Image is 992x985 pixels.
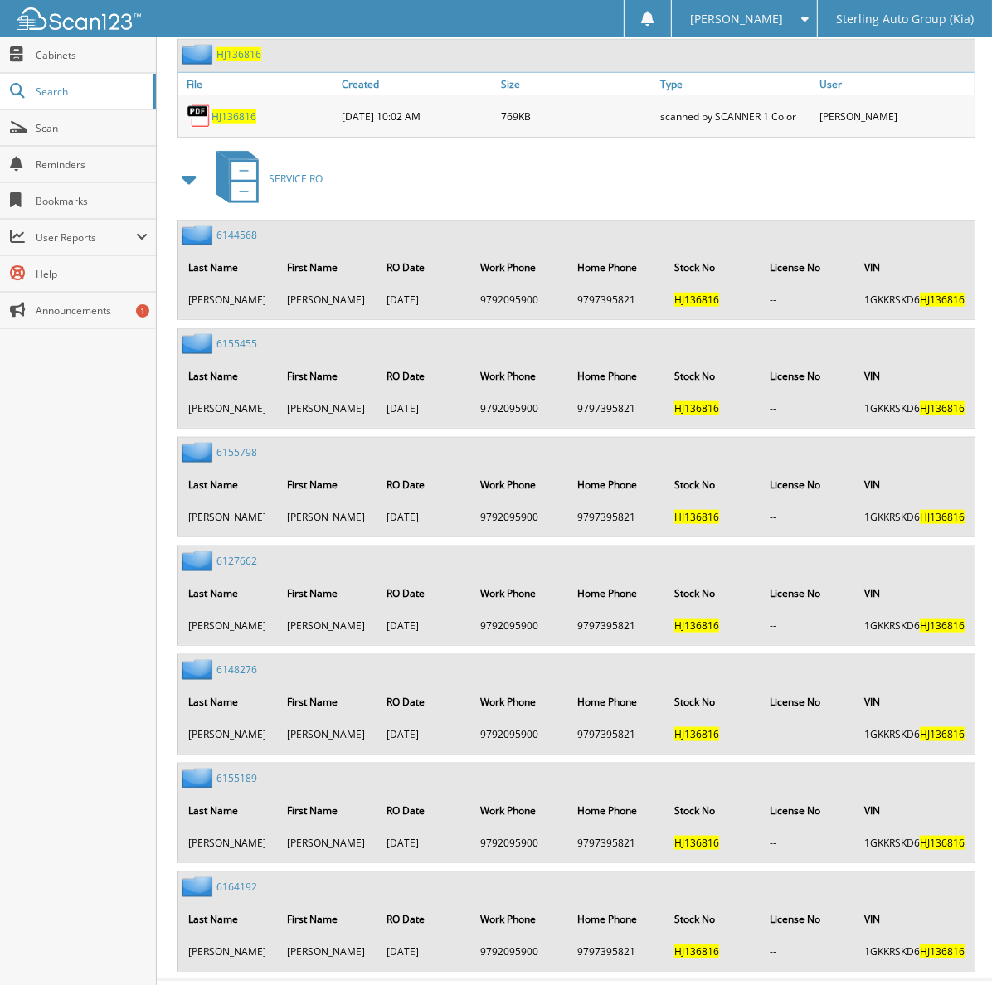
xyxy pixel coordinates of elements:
th: First Name [279,793,376,827]
th: Stock No [666,359,760,393]
a: File [178,73,338,95]
td: [PERSON_NAME] [279,721,376,748]
th: Work Phone [472,576,567,610]
th: Home Phone [569,685,664,719]
a: SERVICE RO [207,146,323,211]
span: HJ136816 [920,510,965,524]
td: 9792095900 [472,612,567,639]
td: 1GKKRSKD6 [856,612,973,639]
th: First Name [279,902,376,936]
td: 9797395821 [569,395,664,422]
span: HJ136816 [920,619,965,633]
span: SERVICE RO [269,172,323,186]
th: First Name [279,468,376,502]
span: HJ136816 [674,944,719,958]
td: 1GKKRSKD6 [856,829,973,856]
th: Last Name [180,468,277,502]
th: Last Name [180,359,277,393]
a: User [815,73,975,95]
a: 6155798 [216,445,257,459]
span: User Reports [36,230,136,245]
img: scan123-logo-white.svg [17,7,141,30]
td: -- [761,829,854,856]
td: 9792095900 [472,395,567,422]
td: 9792095900 [472,503,567,531]
td: [PERSON_NAME] [279,938,376,965]
div: scanned by SCANNER 1 Color [656,99,815,133]
td: [PERSON_NAME] [180,721,277,748]
img: folder2.png [182,225,216,245]
th: RO Date [378,685,471,719]
td: [PERSON_NAME] [180,938,277,965]
th: Home Phone [569,793,664,827]
th: Home Phone [569,468,664,502]
th: RO Date [378,793,471,827]
span: HJ136816 [674,727,719,741]
td: [PERSON_NAME] [180,395,277,422]
td: [PERSON_NAME] [279,829,376,856]
th: First Name [279,359,376,393]
th: Last Name [180,576,277,610]
td: [DATE] [378,938,471,965]
a: 6155455 [216,337,257,351]
span: HJ136816 [674,836,719,850]
a: 6148276 [216,662,257,677]
td: 1GKKRSKD6 [856,503,973,531]
img: PDF.png [187,104,212,129]
th: First Name [279,576,376,610]
span: HJ136816 [674,619,719,633]
span: HJ136816 [216,47,261,61]
a: 6155189 [216,771,257,785]
span: Help [36,267,148,281]
span: Search [36,85,145,99]
a: 6164192 [216,880,257,894]
span: HJ136816 [920,727,965,741]
td: [DATE] [378,721,471,748]
th: Stock No [666,250,760,284]
th: RO Date [378,359,471,393]
td: [PERSON_NAME] [279,612,376,639]
th: Last Name [180,685,277,719]
td: -- [761,721,854,748]
th: RO Date [378,468,471,502]
td: [PERSON_NAME] [279,503,376,531]
span: HJ136816 [674,510,719,524]
span: [PERSON_NAME] [690,14,783,24]
td: 9792095900 [472,721,567,748]
img: folder2.png [182,551,216,571]
a: 6127662 [216,554,257,568]
th: License No [761,576,854,610]
td: -- [761,395,854,422]
iframe: Chat Widget [909,905,992,985]
td: 9797395821 [569,612,664,639]
img: folder2.png [182,768,216,788]
td: 1GKKRSKD6 [856,286,973,313]
td: 1GKKRSKD6 [856,938,973,965]
span: Announcements [36,303,148,318]
span: Cabinets [36,48,148,62]
th: VIN [856,576,973,610]
img: folder2.png [182,442,216,463]
img: folder2.png [182,333,216,354]
th: RO Date [378,576,471,610]
a: Created [338,73,497,95]
th: Last Name [180,902,277,936]
td: [PERSON_NAME] [180,829,277,856]
td: 9797395821 [569,938,664,965]
th: Stock No [666,468,760,502]
th: License No [761,250,854,284]
th: Stock No [666,685,760,719]
span: HJ136816 [920,401,965,415]
th: VIN [856,250,973,284]
td: 1GKKRSKD6 [856,395,973,422]
td: [PERSON_NAME] [180,612,277,639]
th: License No [761,902,854,936]
th: License No [761,685,854,719]
th: VIN [856,685,973,719]
th: Home Phone [569,359,664,393]
span: Reminders [36,158,148,172]
div: 769KB [497,99,656,133]
a: Type [656,73,815,95]
td: 9792095900 [472,286,567,313]
td: -- [761,612,854,639]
